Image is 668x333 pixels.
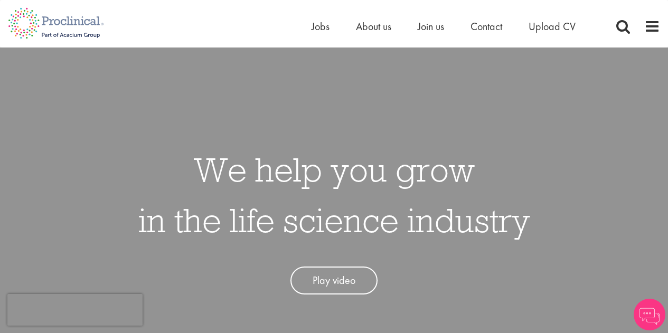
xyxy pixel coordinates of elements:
img: Chatbot [634,299,665,330]
a: Play video [290,267,378,294]
a: About us [356,20,391,33]
a: Join us [418,20,444,33]
a: Upload CV [529,20,576,33]
a: Jobs [312,20,330,33]
h1: We help you grow in the life science industry [138,144,530,245]
a: Contact [471,20,502,33]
